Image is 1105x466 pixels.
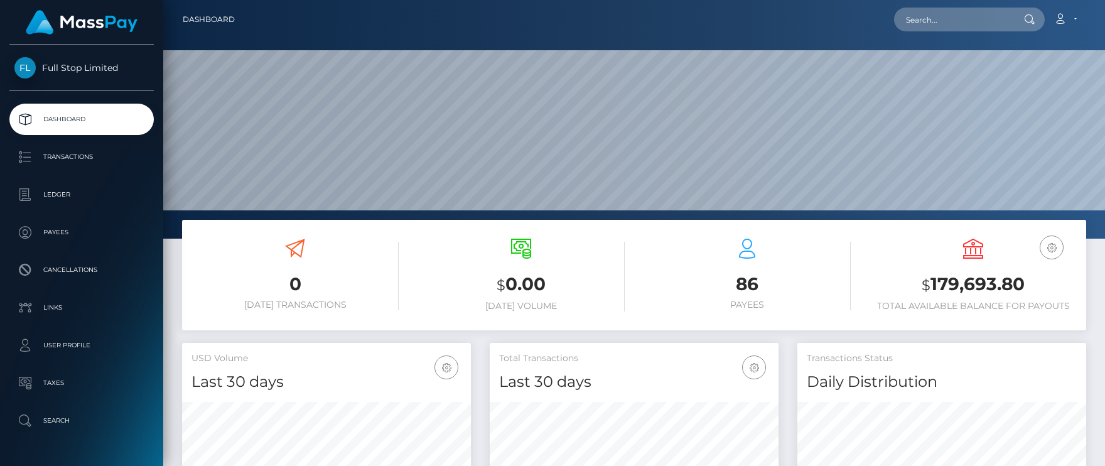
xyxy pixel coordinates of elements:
[14,57,36,79] img: Full Stop Limited
[9,292,154,323] a: Links
[191,371,461,393] h4: Last 30 days
[14,336,149,355] p: User Profile
[870,301,1077,312] h6: Total Available Balance for Payouts
[499,352,769,365] h5: Total Transactions
[9,254,154,286] a: Cancellations
[14,411,149,430] p: Search
[9,179,154,210] a: Ledger
[9,217,154,248] a: Payees
[9,405,154,436] a: Search
[191,300,399,310] h6: [DATE] Transactions
[14,223,149,242] p: Payees
[191,272,399,296] h3: 0
[14,148,149,166] p: Transactions
[499,371,769,393] h4: Last 30 days
[183,6,235,33] a: Dashboard
[191,352,461,365] h5: USD Volume
[807,352,1077,365] h5: Transactions Status
[894,8,1012,31] input: Search...
[418,272,625,298] h3: 0.00
[9,367,154,399] a: Taxes
[9,141,154,173] a: Transactions
[922,276,930,294] small: $
[14,261,149,279] p: Cancellations
[644,272,851,296] h3: 86
[14,185,149,204] p: Ledger
[9,62,154,73] span: Full Stop Limited
[14,374,149,393] p: Taxes
[26,10,137,35] img: MassPay Logo
[14,298,149,317] p: Links
[497,276,505,294] small: $
[870,272,1077,298] h3: 179,693.80
[807,371,1077,393] h4: Daily Distribution
[14,110,149,129] p: Dashboard
[644,300,851,310] h6: Payees
[9,104,154,135] a: Dashboard
[9,330,154,361] a: User Profile
[418,301,625,312] h6: [DATE] Volume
